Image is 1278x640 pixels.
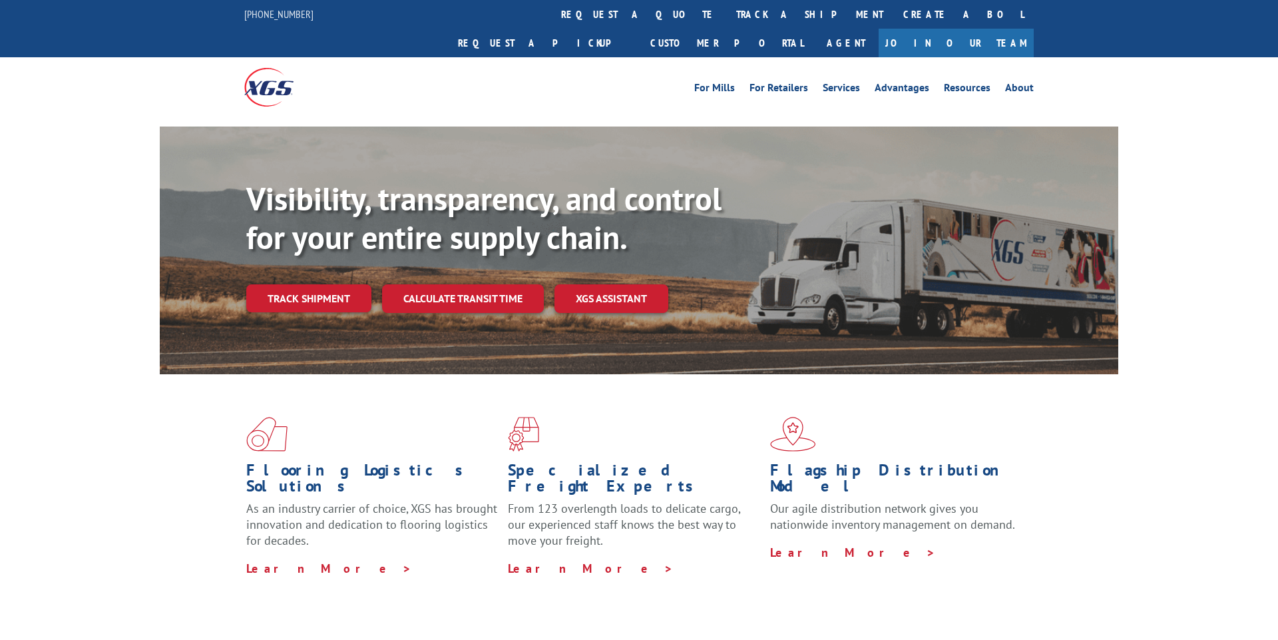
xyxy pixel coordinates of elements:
a: Advantages [875,83,929,97]
img: xgs-icon-total-supply-chain-intelligence-red [246,417,288,452]
h1: Specialized Freight Experts [508,462,759,501]
a: Learn More > [508,561,674,576]
span: As an industry carrier of choice, XGS has brought innovation and dedication to flooring logistics... [246,501,497,548]
p: From 123 overlength loads to delicate cargo, our experienced staff knows the best way to move you... [508,501,759,560]
a: About [1005,83,1034,97]
a: For Mills [694,83,735,97]
a: For Retailers [749,83,808,97]
h1: Flagship Distribution Model [770,462,1022,501]
img: xgs-icon-flagship-distribution-model-red [770,417,816,452]
a: Calculate transit time [382,284,544,313]
a: Track shipment [246,284,371,312]
a: [PHONE_NUMBER] [244,7,314,21]
a: Agent [813,29,879,57]
a: Join Our Team [879,29,1034,57]
a: Request a pickup [448,29,640,57]
a: Learn More > [246,561,412,576]
a: XGS ASSISTANT [554,284,668,313]
a: Resources [944,83,990,97]
a: Services [823,83,860,97]
b: Visibility, transparency, and control for your entire supply chain. [246,178,722,258]
img: xgs-icon-focused-on-flooring-red [508,417,539,452]
span: Our agile distribution network gives you nationwide inventory management on demand. [770,501,1015,532]
a: Customer Portal [640,29,813,57]
h1: Flooring Logistics Solutions [246,462,498,501]
a: Learn More > [770,545,936,560]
